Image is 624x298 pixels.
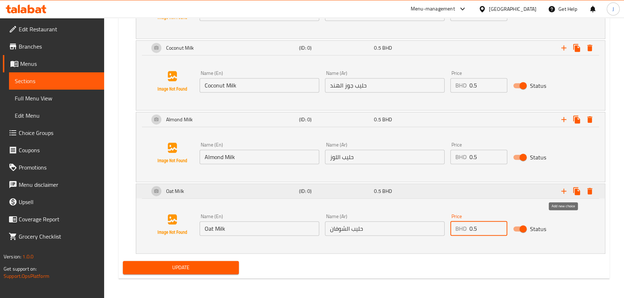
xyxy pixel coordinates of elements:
[455,153,467,161] p: BHD
[3,38,104,55] a: Branches
[4,264,37,274] span: Get support on:
[299,188,371,195] h5: (ID: 0)
[3,55,104,72] a: Menus
[3,228,104,245] a: Grocery Checklist
[200,150,319,164] input: Enter name En
[19,163,98,172] span: Promotions
[166,44,194,51] h5: Coconut Milk
[3,193,104,211] a: Upsell
[19,25,98,33] span: Edit Restaurant
[149,58,195,104] img: Ae5nvW7+0k+MAAAAAElFTkSuQmCC
[3,176,104,193] a: Menu disclaimer
[166,188,184,195] h5: Oat Milk
[4,271,49,281] a: Support.OpsPlatform
[136,112,605,127] div: Expand
[3,141,104,159] a: Coupons
[489,5,536,13] div: [GEOGRAPHIC_DATA]
[325,78,445,92] input: Enter name Ar
[19,232,98,241] span: Grocery Checklist
[136,41,605,55] div: Expand
[382,43,392,53] span: BHD
[374,115,381,124] span: 0.5
[9,72,104,90] a: Sections
[3,159,104,176] a: Promotions
[469,150,507,164] input: Please enter price
[19,198,98,206] span: Upsell
[136,184,605,198] div: Expand
[299,116,371,123] h5: (ID: 0)
[530,10,546,18] span: Status
[3,21,104,38] a: Edit Restaurant
[583,113,596,126] button: Delete Almond Milk
[19,180,98,189] span: Menu disclaimer
[382,186,392,196] span: BHD
[455,224,467,233] p: BHD
[19,42,98,51] span: Branches
[299,44,371,51] h5: (ID: 0)
[469,78,507,92] input: Please enter price
[374,186,381,196] span: 0.5
[411,5,455,13] div: Menu-management
[15,111,98,120] span: Edit Menu
[19,215,98,223] span: Coverage Report
[557,41,570,54] button: Add new choice
[3,124,104,141] a: Choice Groups
[530,153,546,162] span: Status
[4,252,21,261] span: Version:
[15,94,98,103] span: Full Menu View
[325,221,445,236] input: Enter name Ar
[9,90,104,107] a: Full Menu View
[149,130,195,176] img: Ae5nvW7+0k+MAAAAAElFTkSuQmCC
[200,78,319,92] input: Enter name En
[149,202,195,248] img: Ae5nvW7+0k+MAAAAAElFTkSuQmCC
[3,211,104,228] a: Coverage Report
[15,77,98,85] span: Sections
[19,128,98,137] span: Choice Groups
[22,252,34,261] span: 1.0.0
[469,221,507,236] input: Please enter price
[530,225,546,233] span: Status
[9,107,104,124] a: Edit Menu
[325,150,445,164] input: Enter name Ar
[612,5,614,13] span: J
[166,116,193,123] h5: Almond Milk
[382,115,392,124] span: BHD
[374,43,381,53] span: 0.5
[557,113,570,126] button: Add new choice
[583,41,596,54] button: Delete Coconut Milk
[20,59,98,68] span: Menus
[19,146,98,154] span: Coupons
[530,81,546,90] span: Status
[200,221,319,236] input: Enter name En
[455,81,467,90] p: BHD
[583,185,596,198] button: Delete Oat Milk
[129,263,233,272] span: Update
[123,261,239,274] button: Update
